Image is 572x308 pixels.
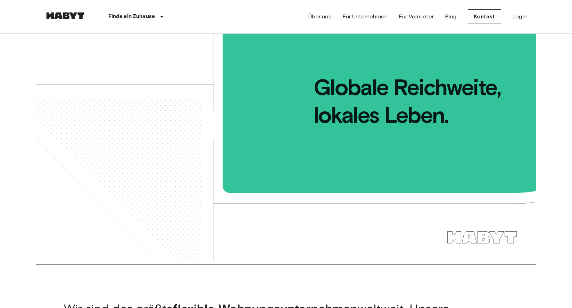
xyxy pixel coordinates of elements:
[224,34,536,129] span: Globale Reichweite, lokales Leben.
[468,9,501,24] a: Kontakt
[308,12,331,21] a: Über uns
[44,12,86,19] img: Habyt
[108,12,155,21] p: Finde ein Zuhause
[36,34,536,262] img: we-make-moves-not-waiting-lists
[399,12,434,21] a: Für Vermieter
[512,12,528,21] a: Log in
[342,12,388,21] a: Für Unternehmen
[445,12,457,21] a: Blog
